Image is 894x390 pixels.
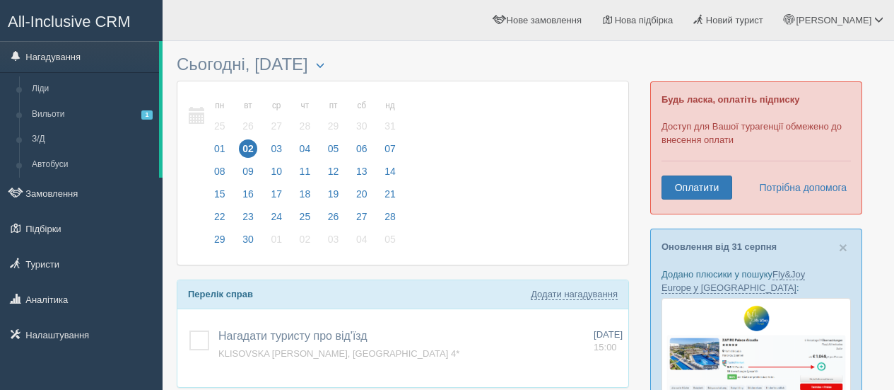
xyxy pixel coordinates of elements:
[263,186,290,209] a: 17
[267,230,286,248] span: 01
[292,141,319,164] a: 04
[750,176,847,200] a: Потрібна допомога
[324,230,343,248] span: 03
[706,15,763,25] span: Новий турист
[381,207,399,226] span: 28
[263,209,290,231] a: 24
[206,209,233,231] a: 22
[239,207,257,226] span: 23
[796,15,871,25] span: [PERSON_NAME]
[661,94,799,105] b: Будь ласка, оплатіть підписку
[211,185,229,203] span: 15
[239,185,257,203] span: 16
[235,231,261,254] a: 30
[348,209,375,231] a: 27
[594,342,617,352] span: 15:00
[211,207,229,226] span: 22
[531,289,618,300] a: Додати нагадування
[239,100,257,112] small: вт
[292,209,319,231] a: 25
[353,139,371,158] span: 06
[235,141,261,164] a: 02
[320,209,347,231] a: 26
[235,164,261,186] a: 09
[235,186,261,209] a: 16
[211,230,229,248] span: 29
[381,185,399,203] span: 21
[296,230,314,248] span: 02
[661,269,805,294] a: Fly&Joy Europe у [GEOGRAPHIC_DATA]
[348,92,375,141] a: сб 30
[188,289,253,299] b: Перелік справ
[239,162,257,180] span: 09
[381,230,399,248] span: 05
[377,141,400,164] a: 07
[25,76,159,102] a: Ліди
[348,186,375,209] a: 20
[292,164,319,186] a: 11
[377,209,400,231] a: 28
[353,100,371,112] small: сб
[296,207,314,226] span: 25
[377,92,400,141] a: нд 31
[206,164,233,186] a: 08
[8,13,131,30] span: All-Inclusive CRM
[211,162,229,180] span: 08
[381,117,399,135] span: 31
[381,162,399,180] span: 14
[267,207,286,226] span: 24
[507,15,582,25] span: Нове замовлення
[263,141,290,164] a: 03
[661,241,777,252] a: Оновлення від 31 серпня
[292,92,319,141] a: чт 28
[292,186,319,209] a: 18
[218,330,367,342] a: Нагадати туристу про від'їзд
[296,185,314,203] span: 18
[324,207,343,226] span: 26
[839,240,847,255] button: Close
[661,176,732,200] a: Оплатити
[594,329,623,340] span: [DATE]
[324,117,343,135] span: 29
[267,139,286,158] span: 03
[211,100,229,112] small: пн
[353,207,371,226] span: 27
[353,230,371,248] span: 04
[1,1,162,40] a: All-Inclusive CRM
[320,92,347,141] a: пт 29
[267,117,286,135] span: 27
[206,231,233,254] a: 29
[377,231,400,254] a: 05
[296,162,314,180] span: 11
[353,185,371,203] span: 20
[25,102,159,127] a: Вильоти1
[25,127,159,152] a: З/Д
[235,209,261,231] a: 23
[381,139,399,158] span: 07
[141,110,153,120] span: 1
[292,231,319,254] a: 02
[324,100,343,112] small: пт
[239,230,257,248] span: 30
[353,117,371,135] span: 30
[206,186,233,209] a: 15
[263,231,290,254] a: 01
[661,268,851,294] p: Додано плюсики у пошуку :
[206,141,233,164] a: 01
[615,15,674,25] span: Нова підбірка
[348,141,375,164] a: 06
[320,164,347,186] a: 12
[263,164,290,186] a: 10
[594,328,623,355] a: [DATE] 15:00
[211,117,229,135] span: 25
[267,162,286,180] span: 10
[839,239,847,256] span: ×
[348,231,375,254] a: 04
[348,164,375,186] a: 13
[353,162,371,180] span: 13
[377,164,400,186] a: 14
[324,185,343,203] span: 19
[25,152,159,178] a: Автобуси
[296,117,314,135] span: 28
